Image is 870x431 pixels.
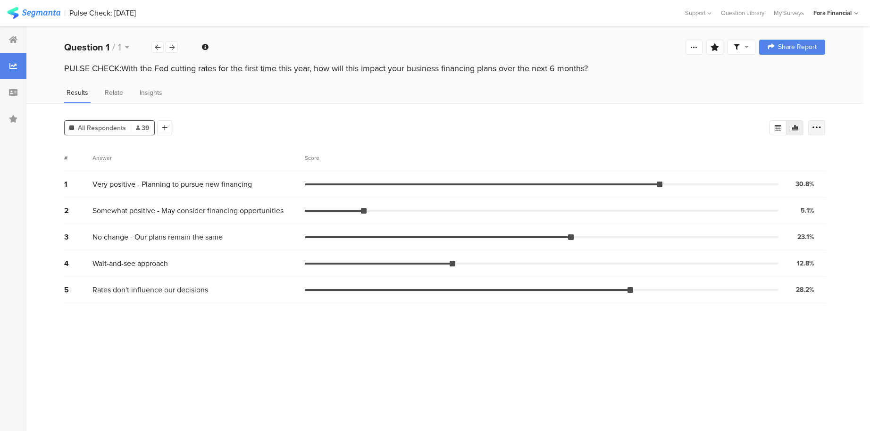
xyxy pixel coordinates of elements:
span: Somewhat positive - May consider financing opportunities [92,205,284,216]
span: Insights [140,88,162,98]
div: 4 [64,258,92,269]
div: 5 [64,284,92,295]
span: All Respondents [78,123,126,133]
div: Answer [92,154,112,162]
span: Relate [105,88,123,98]
b: Question 1 [64,40,109,54]
span: Share Report [778,44,817,50]
span: / [112,40,115,54]
div: 30.8% [795,179,814,189]
div: PULSE CHECK:With the Fed cutting rates for the first time this year, how will this impact your bu... [64,62,825,75]
span: Results [67,88,88,98]
a: Question Library [716,8,769,17]
div: Support [685,6,711,20]
div: Pulse Check: [DATE] [69,8,136,17]
span: Rates don't influence our decisions [92,284,208,295]
span: 1 [118,40,121,54]
div: 23.1% [797,232,814,242]
span: Wait-and-see approach [92,258,168,269]
div: 2 [64,205,92,216]
div: 5.1% [801,206,814,215]
div: 3 [64,232,92,242]
div: | [64,8,66,18]
div: 1 [64,179,92,190]
div: 12.8% [797,258,814,268]
img: segmanta logo [7,7,60,19]
span: No change - Our plans remain the same [92,232,223,242]
span: Very positive - Planning to pursue new financing [92,179,252,190]
div: # [64,154,92,162]
div: 28.2% [796,285,814,295]
a: My Surveys [769,8,809,17]
span: 39 [136,123,150,133]
div: Fora Financial [813,8,852,17]
div: Score [305,154,325,162]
